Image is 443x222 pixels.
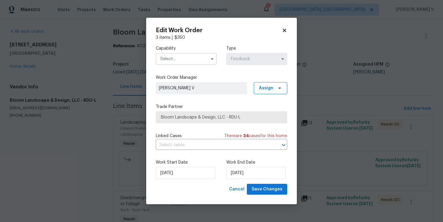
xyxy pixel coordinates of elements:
[226,159,287,165] label: Work End Date
[279,141,288,149] button: Open
[159,85,244,91] span: [PERSON_NAME] V
[279,55,286,63] button: Show options
[156,35,287,41] div: 3 items |
[229,186,244,193] span: Cancel
[247,184,287,195] button: Save Changes
[209,55,216,63] button: Show options
[156,27,282,33] h2: Edit Work Order
[224,133,287,139] span: There are case s for this home
[226,53,287,65] input: Select...
[156,75,287,81] label: Work Order Manager
[161,114,282,120] span: Bloom Landscape & Design, LLC - RDU-L
[156,133,182,139] span: Linked Cases
[174,35,185,40] span: $ 350
[226,167,286,179] input: M/D/YYYY
[156,167,215,179] input: M/D/YYYY
[156,140,270,150] input: Select cases
[156,104,287,110] label: Trade Partner
[259,85,273,91] span: Assign
[226,45,287,51] label: Type
[252,186,282,193] span: Save Changes
[156,45,217,51] label: Capability
[227,184,247,195] button: Cancel
[243,134,249,138] span: 24
[156,159,217,165] label: Work Start Date
[156,53,217,65] input: Select...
